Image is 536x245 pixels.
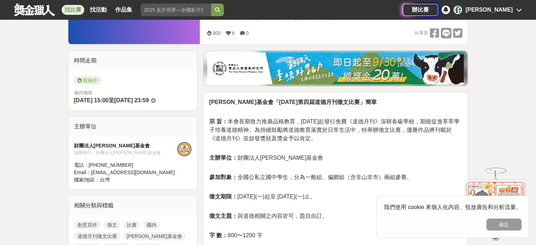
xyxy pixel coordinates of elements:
strong: 徵文期限： [209,194,237,200]
div: 電話： [PHONE_NUMBER] [74,161,178,169]
div: [PERSON_NAME] [454,6,462,14]
div: 時間走期 [68,51,197,71]
a: 作品集 [112,5,135,15]
span: 至 [109,97,114,103]
div: 協辦/執行： 財團法人[PERSON_NAME]基金會 [74,149,178,156]
span: 80,000 TWD [207,14,239,20]
span: 徵件期間 [74,90,92,96]
span: 0 [246,30,249,36]
span: 300 [212,30,220,36]
a: 找比賽 [62,5,84,15]
strong: 參加對象： [209,174,237,180]
span: 800〜1200 字 [209,232,262,238]
strong: 字 數： [209,232,227,238]
a: 創意寫作 [74,221,101,229]
strong: 宗 旨： [209,118,227,124]
span: 6 [232,30,235,36]
span: 全國公私立國中學生，分為一般組、偏鄉組（含非山非市）兩組參賽。 [209,174,412,180]
span: 台灣 [100,177,110,183]
img: d2146d9a-e6f6-4337-9592-8cefde37ba6b.png [467,180,524,227]
span: 本會長期致力推廣品格教育，[DATE]起發行免費《道德月刊》深耕各級學校，期能促進莘莘學子培養道德精神。為持續鼓勵將道德教育落實於日常生活中，特舉辦徵文比賽，優勝作品將刊載於《道德月刊》並頒發獎... [209,118,460,141]
span: 投稿中 [74,76,101,85]
a: 道德月刊徵文比賽 [74,232,121,240]
span: 財團法人[PERSON_NAME]基金會 [209,155,323,161]
span: [DATE] 15:00 [74,97,109,103]
img: 1c81a89c-c1b3-4fd6-9c6e-7d29d79abef5.jpg [207,53,464,84]
div: 財團法人[PERSON_NAME]基金會 [74,142,178,149]
strong: 主辦單位： [209,155,237,161]
span: [DATE] 23:59 [114,97,149,103]
strong: 徵文主題： [209,213,237,219]
strong: [PERSON_NAME]基金會「[DATE]第四屆道德月刊徵文比賽」簡章 [209,99,376,105]
div: Email： [EMAIL_ADDRESS][DOMAIN_NAME] [74,169,178,176]
div: 主辦單位 [68,117,197,136]
span: 6,000 TWD [252,14,281,20]
span: [DATE](一)起至 [DATE](一)止。 [209,194,316,200]
button: 確定 [486,219,522,231]
div: [PERSON_NAME] [466,6,513,14]
span: 我們使用 cookie 來個人化內容、投放廣告和分析流量。 [384,204,522,210]
a: 找活動 [87,5,110,15]
span: 國中 [294,14,305,20]
span: 分享至 [414,28,428,38]
a: [PERSON_NAME]基金會 [123,232,186,240]
div: 相關分類與標籤 [68,196,197,215]
span: 與道德相關之內容皆可，題目自訂。 [209,213,327,219]
a: 國內 [143,221,160,229]
a: 辦比賽 [403,4,438,16]
input: 2025 反詐視界—全國影片競賽 [141,4,211,16]
a: 徵文 [104,221,121,229]
span: 國家/地區： [74,177,100,183]
span: 不限 [324,14,335,20]
a: 比賽 [123,221,140,229]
